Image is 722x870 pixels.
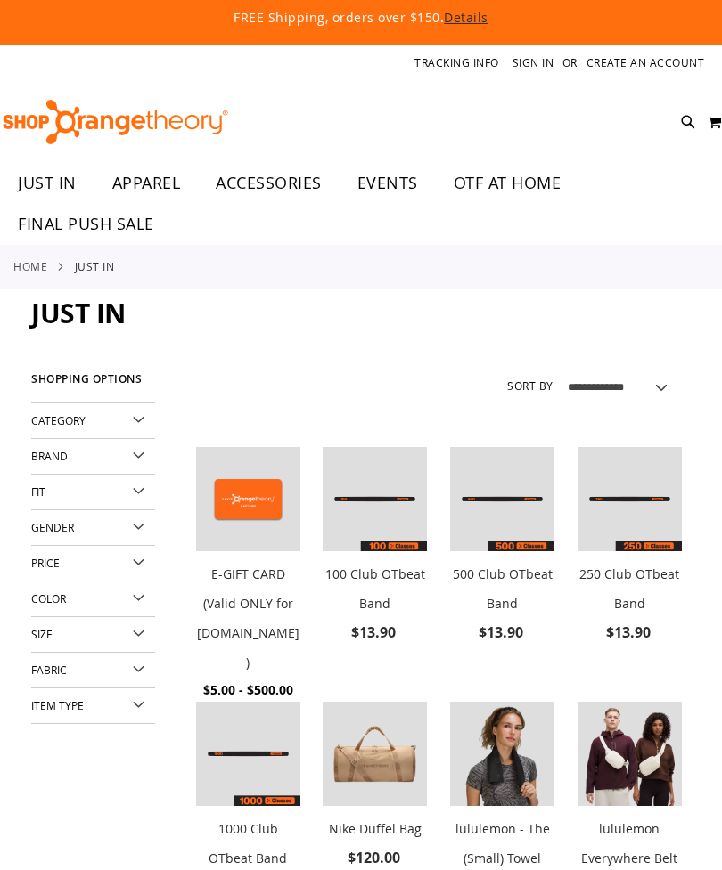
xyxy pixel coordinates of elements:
[31,439,155,475] div: Brand
[578,702,682,806] img: lululemon Everywhere Belt Bag - Large
[314,438,436,690] div: product
[31,484,45,499] span: Fit
[31,698,84,712] span: Item Type
[45,9,678,27] p: FREE Shipping, orders over $150.
[323,447,427,551] img: Image of 100 Club OTbeat Band
[450,702,554,806] img: lululemon - The (Small) Towel
[187,438,309,746] div: product
[587,55,705,70] a: Create an Account
[31,663,67,677] span: Fabric
[340,163,436,204] a: EVENTS
[31,475,155,510] div: Fit
[454,163,562,203] span: OTF AT HOME
[196,702,300,806] img: Image of 1000 Club OTbeat Band
[578,447,682,551] img: Image of 250 Club OTbeat Band
[455,820,550,866] a: lululemon - The (Small) Towel
[31,627,53,641] span: Size
[31,653,155,688] div: Fabric
[18,204,154,244] span: FINAL PUSH SALE
[94,163,199,204] a: APPAREL
[414,55,499,70] a: Tracking Info
[450,702,554,809] a: lululemon - The (Small) Towel
[513,55,554,70] a: Sign In
[357,163,418,203] span: EVENTS
[31,617,155,653] div: Size
[31,365,155,403] strong: Shopping Options
[325,565,425,612] a: 100 Club OTbeat Band
[203,681,293,698] span: $5.00 - $500.00
[436,163,579,204] a: OTF AT HOME
[329,820,422,837] a: Nike Duffel Bag
[606,622,653,642] span: $13.90
[441,438,563,690] div: product
[31,403,155,439] div: Category
[31,295,126,331] span: JUST IN
[507,378,554,394] label: Sort By
[75,258,115,274] strong: JUST IN
[323,447,427,555] a: Image of 100 Club OTbeat Band
[31,591,66,606] span: Color
[479,622,526,642] span: $13.90
[31,510,155,546] div: Gender
[216,163,322,203] span: ACCESSORIES
[578,447,682,555] a: Image of 250 Club OTbeat Band
[112,163,181,203] span: APPAREL
[209,820,287,866] a: 1000 Club OTbeat Band
[450,447,554,555] a: Image of 500 Club OTbeat Band
[579,565,679,612] a: 250 Club OTbeat Band
[31,413,86,427] span: Category
[323,702,427,806] img: Nike Duffel Bag
[197,565,299,671] a: E-GIFT CARD (Valid ONLY for [DOMAIN_NAME])
[31,546,155,581] div: Price
[198,163,340,204] a: ACCESSORIES
[13,258,47,274] a: Home
[453,565,553,612] a: 500 Club OTbeat Band
[31,520,74,534] span: Gender
[351,622,398,642] span: $13.90
[323,702,427,809] a: Nike Duffel Bag
[196,447,300,555] a: E-GIFT CARD (Valid ONLY for ShopOrangetheory.com)
[348,848,403,867] span: $120.00
[31,556,60,570] span: Price
[31,449,68,463] span: Brand
[31,581,155,617] div: Color
[444,9,488,26] a: Details
[196,447,300,551] img: E-GIFT CARD (Valid ONLY for ShopOrangetheory.com)
[450,447,554,551] img: Image of 500 Club OTbeat Band
[196,702,300,809] a: Image of 1000 Club OTbeat Band
[18,163,77,203] span: JUST IN
[578,702,682,809] a: lululemon Everywhere Belt Bag - Large
[31,688,155,724] div: Item Type
[569,438,691,690] div: product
